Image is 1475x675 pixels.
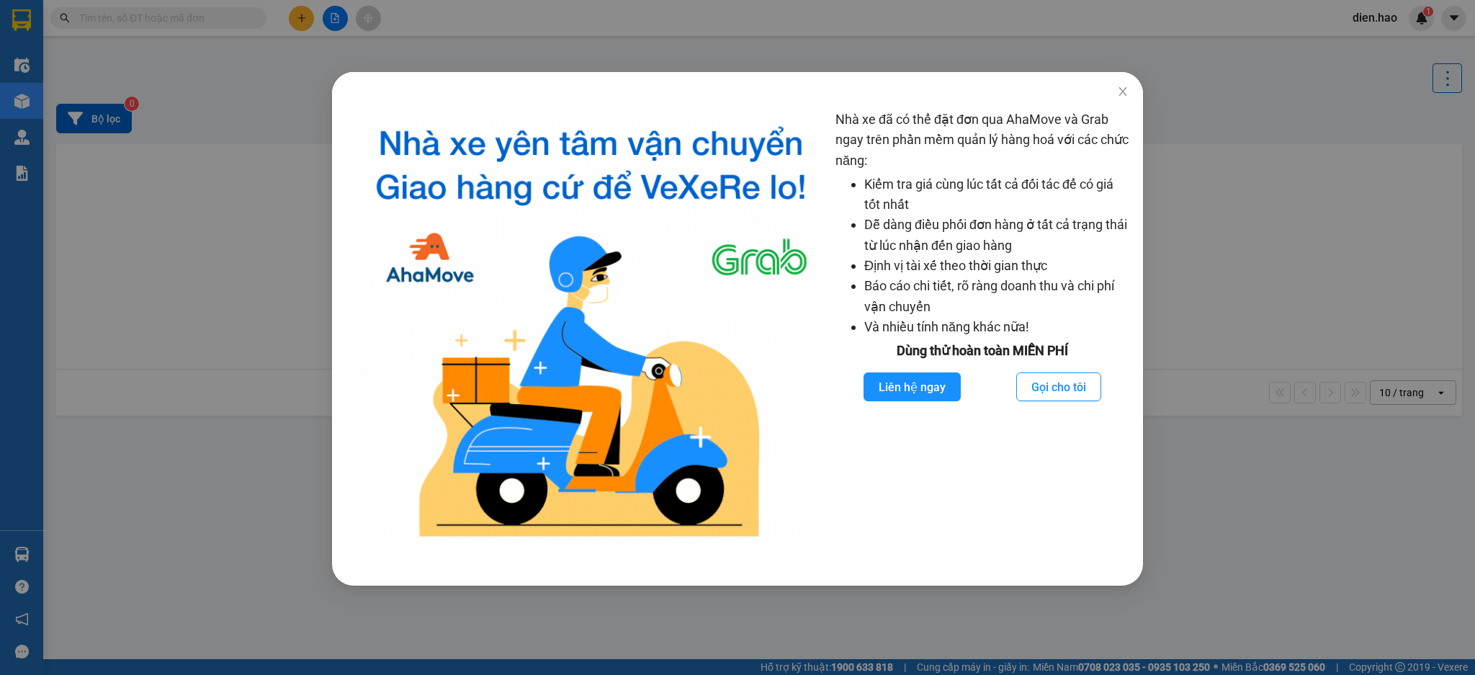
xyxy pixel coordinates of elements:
li: Dễ dàng điều phối đơn hàng ở tất cả trạng thái từ lúc nhận đến giao hàng [864,215,1129,256]
li: Báo cáo chi tiết, rõ ràng doanh thu và chi phí vận chuyển [864,276,1129,317]
li: Và nhiều tính năng khác nữa! [864,317,1129,337]
button: Liên hệ ngay [863,372,960,401]
img: logo [358,109,824,550]
span: Liên hệ ngay [878,378,945,396]
span: Gọi cho tôi [1031,378,1086,396]
div: Nhà xe đã có thể đặt đơn qua AhaMove và Grab ngay trên phần mềm quản lý hàng hoá với các chức năng: [835,109,1129,550]
button: Gọi cho tôi [1016,372,1101,401]
li: Kiểm tra giá cùng lúc tất cả đối tác để có giá tốt nhất [864,174,1129,215]
button: Close [1103,72,1143,112]
span: close [1117,86,1129,97]
div: Dùng thử hoàn toàn MIỄN PHÍ [835,341,1129,361]
li: Định vị tài xế theo thời gian thực [864,256,1129,276]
